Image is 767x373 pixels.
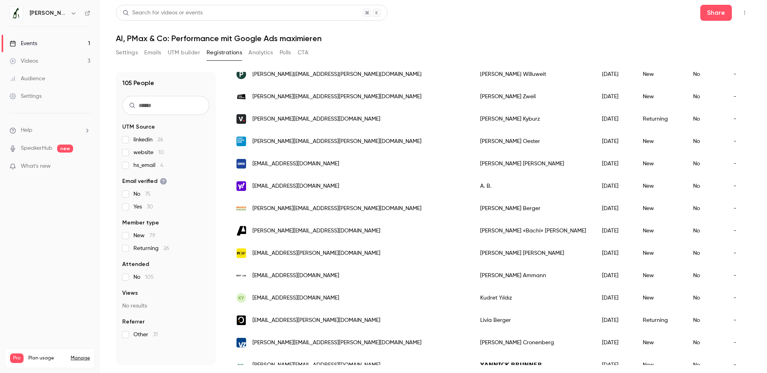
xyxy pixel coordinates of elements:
[21,162,51,171] span: What's new
[685,197,725,220] div: No
[594,242,635,264] div: [DATE]
[472,242,594,264] div: [PERSON_NAME] [PERSON_NAME]
[594,85,635,108] div: [DATE]
[21,144,52,153] a: SpeakerHub
[635,130,685,153] div: New
[252,316,380,325] span: [EMAIL_ADDRESS][PERSON_NAME][DOMAIN_NAME]
[725,175,756,197] div: -
[594,331,635,354] div: [DATE]
[594,63,635,85] div: [DATE]
[133,136,163,144] span: linkedin
[122,318,145,326] span: Referrer
[635,197,685,220] div: New
[594,287,635,309] div: [DATE]
[236,226,246,236] img: andreasbaechtold.com
[236,137,246,146] img: kunstmuseumbern.ch
[133,232,155,240] span: New
[635,63,685,85] div: New
[147,204,153,210] span: 30
[30,9,67,17] h6: [PERSON_NAME] von [PERSON_NAME] IMPACT
[685,242,725,264] div: No
[472,309,594,331] div: Livia Berger
[472,287,594,309] div: Kudret Yıldız
[71,355,90,361] a: Manage
[133,244,169,252] span: Returning
[635,108,685,130] div: Returning
[635,309,685,331] div: Returning
[685,220,725,242] div: No
[685,175,725,197] div: No
[685,63,725,85] div: No
[133,149,164,157] span: website
[149,233,155,238] span: 79
[207,46,242,59] button: Registrations
[168,46,200,59] button: UTM builder
[685,130,725,153] div: No
[635,85,685,108] div: New
[122,123,209,339] section: facet-groups
[252,182,339,190] span: [EMAIL_ADDRESS][DOMAIN_NAME]
[594,309,635,331] div: [DATE]
[472,331,594,354] div: [PERSON_NAME] Cronenberg
[685,264,725,287] div: No
[122,78,154,88] h1: 105 People
[685,287,725,309] div: No
[252,272,339,280] span: [EMAIL_ADDRESS][DOMAIN_NAME]
[685,108,725,130] div: No
[725,287,756,309] div: -
[10,57,38,65] div: Videos
[594,197,635,220] div: [DATE]
[635,264,685,287] div: New
[594,264,635,287] div: [DATE]
[252,70,421,79] span: [PERSON_NAME][EMAIL_ADDRESS][PERSON_NAME][DOMAIN_NAME]
[472,63,594,85] div: [PERSON_NAME] Willuweit
[122,289,138,297] span: Views
[252,160,339,168] span: [EMAIL_ADDRESS][DOMAIN_NAME]
[133,190,151,198] span: No
[116,34,751,43] h1: AI, PMax & Co: Performance mit Google Ads maximieren
[252,227,380,235] span: [PERSON_NAME][EMAIL_ADDRESS][DOMAIN_NAME]
[153,332,158,337] span: 31
[21,126,32,135] span: Help
[725,309,756,331] div: -
[725,63,756,85] div: -
[685,331,725,354] div: No
[236,275,246,276] img: may-ltd.com
[116,46,138,59] button: Settings
[122,219,159,227] span: Member type
[252,361,380,369] span: [PERSON_NAME][EMAIL_ADDRESS][DOMAIN_NAME]
[472,197,594,220] div: [PERSON_NAME] Berger
[236,92,246,101] img: mindstudios.ch
[252,339,421,347] span: [PERSON_NAME][EMAIL_ADDRESS][PERSON_NAME][DOMAIN_NAME]
[236,204,246,213] img: migrosindustrie.ch
[252,294,339,302] span: [EMAIL_ADDRESS][DOMAIN_NAME]
[122,302,209,310] p: No results
[725,264,756,287] div: -
[725,220,756,242] div: -
[238,294,244,302] span: KY
[685,153,725,175] div: No
[700,5,732,21] button: Share
[10,75,45,83] div: Audience
[248,46,273,59] button: Analytics
[252,204,421,213] span: [PERSON_NAME][EMAIL_ADDRESS][PERSON_NAME][DOMAIN_NAME]
[122,177,167,185] span: Email verified
[133,273,154,281] span: No
[472,153,594,175] div: [PERSON_NAME] [PERSON_NAME]
[725,331,756,354] div: -
[10,92,42,100] div: Settings
[163,246,169,251] span: 26
[594,153,635,175] div: [DATE]
[635,331,685,354] div: New
[472,130,594,153] div: [PERSON_NAME] Oester
[594,175,635,197] div: [DATE]
[28,355,66,361] span: Plan usage
[594,108,635,130] div: [DATE]
[236,315,246,325] img: ostendis.com
[236,159,246,169] img: gmx.ch
[725,85,756,108] div: -
[635,242,685,264] div: New
[298,46,308,59] button: CTA
[122,123,155,131] span: UTM Source
[236,181,246,191] img: yahoo.de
